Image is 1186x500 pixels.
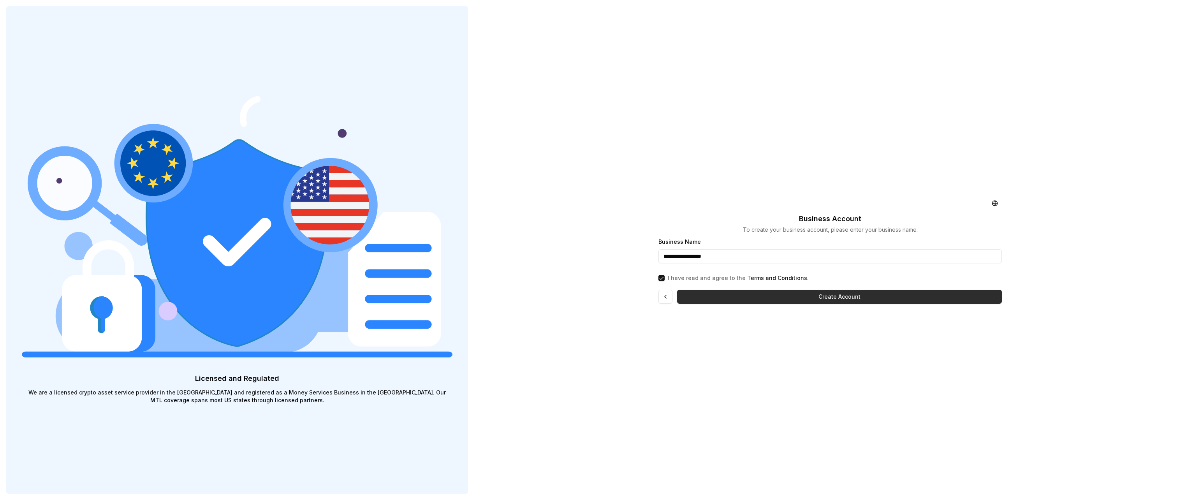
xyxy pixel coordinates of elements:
[22,373,452,384] p: Licensed and Regulated
[747,275,807,281] a: Terms and Conditions
[668,274,809,282] p: I have read and agree to the .
[743,226,918,234] p: To create your business account, please enter your business name.
[677,290,1002,304] button: Create Account
[658,238,701,245] label: Business Name
[22,389,452,404] p: We are a licensed crypto asset service provider in the [GEOGRAPHIC_DATA] and registered as a Mone...
[799,213,861,224] p: Business Account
